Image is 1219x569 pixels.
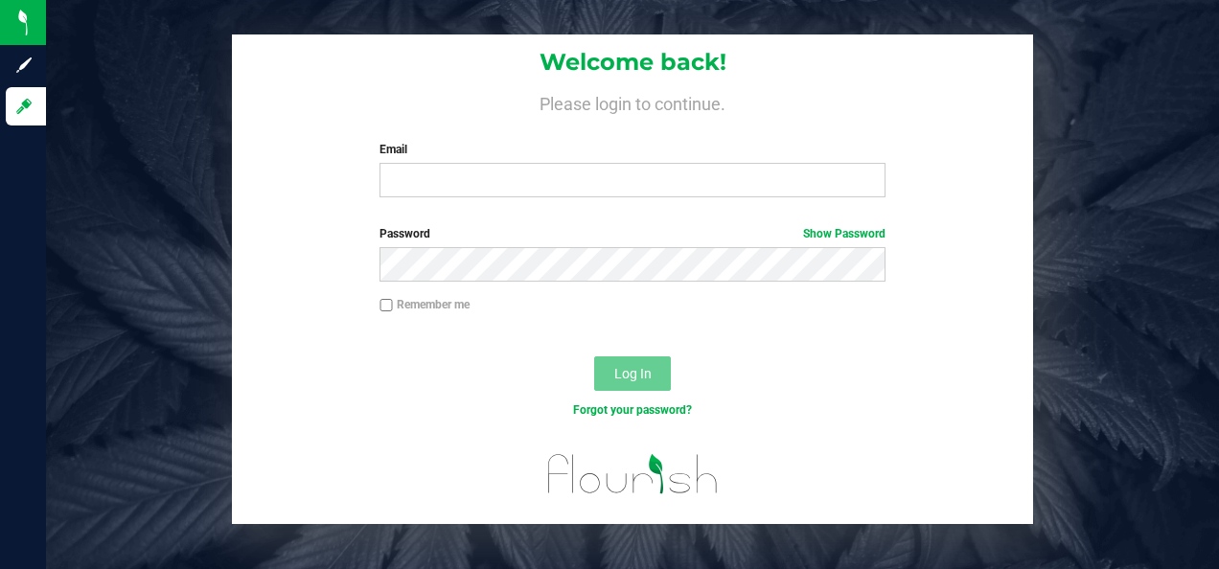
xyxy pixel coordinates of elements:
img: flourish_logo.svg [533,440,733,509]
input: Remember me [379,299,393,312]
a: Show Password [803,227,885,240]
span: Password [379,227,430,240]
button: Log In [594,356,671,391]
h1: Welcome back! [232,50,1033,75]
label: Remember me [379,296,470,313]
inline-svg: Sign up [14,56,34,75]
inline-svg: Log in [14,97,34,116]
span: Log In [614,366,652,381]
a: Forgot your password? [573,403,692,417]
label: Email [379,141,885,158]
h4: Please login to continue. [232,91,1033,114]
